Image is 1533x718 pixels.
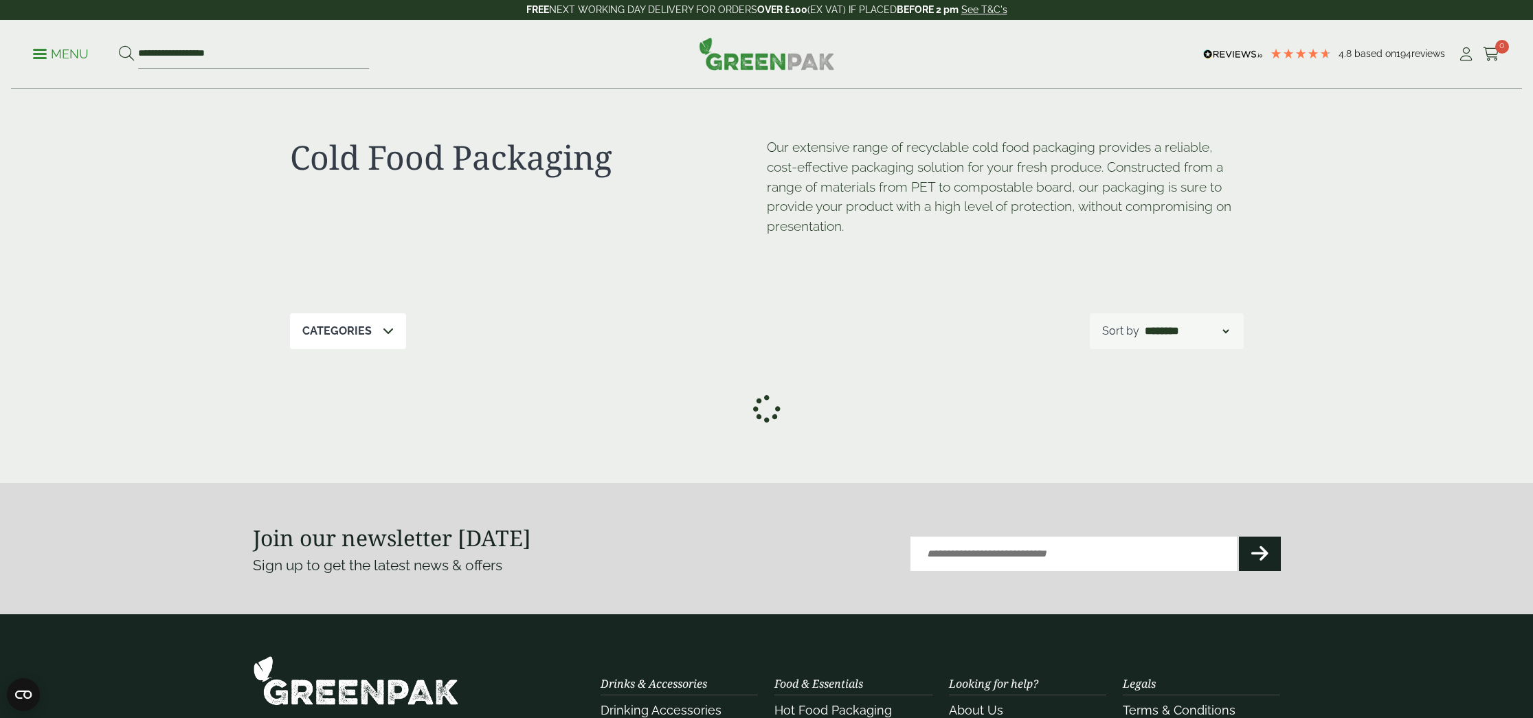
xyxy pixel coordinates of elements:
a: Menu [33,46,89,60]
select: Shop order [1142,323,1231,339]
strong: BEFORE 2 pm [897,4,959,15]
h1: Cold Food Packaging [290,137,767,177]
p: Categories [302,323,372,339]
strong: FREE [526,4,549,15]
button: Open CMP widget [7,678,40,711]
p: Our extensive range of recyclable cold food packaging provides a reliable, cost-effective packagi... [767,137,1244,236]
img: GreenPak Supplies [253,655,459,706]
span: 0 [1495,40,1509,54]
span: Based on [1354,48,1396,59]
i: My Account [1457,47,1475,61]
i: Cart [1483,47,1500,61]
p: Sort by [1102,323,1139,339]
a: Terms & Conditions [1123,703,1235,717]
strong: OVER £100 [757,4,807,15]
a: Hot Food Packaging [774,703,892,717]
span: 194 [1396,48,1411,59]
span: 4.8 [1339,48,1354,59]
p: Sign up to get the latest news & offers [253,554,715,576]
img: GreenPak Supplies [699,37,835,70]
img: REVIEWS.io [1203,49,1263,59]
div: 4.78 Stars [1270,47,1332,60]
span: reviews [1411,48,1445,59]
strong: Join our newsletter [DATE] [253,523,531,552]
a: Drinking Accessories [601,703,721,717]
a: About Us [949,703,1003,717]
a: 0 [1483,44,1500,65]
p: Menu [33,46,89,63]
a: See T&C's [961,4,1007,15]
